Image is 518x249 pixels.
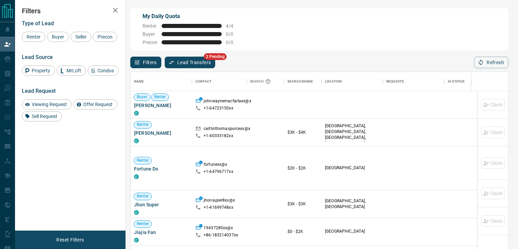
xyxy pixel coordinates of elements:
[22,54,53,60] span: Lead Source
[151,94,169,100] span: Renter
[64,68,84,73] span: MrLoft
[143,31,158,37] span: Buyer
[134,72,144,91] div: Name
[143,23,158,29] span: Renter
[284,72,322,91] div: Search Range
[143,40,158,45] span: Precon
[47,32,69,42] div: Buyer
[134,238,139,243] div: condos.ca
[73,34,89,40] span: Seller
[287,129,318,135] p: $3K - $4K
[165,57,216,68] button: Lead Transfers
[287,201,318,207] p: $3K - $3K
[95,68,116,73] span: Condos
[325,198,380,210] p: [GEOGRAPHIC_DATA], [GEOGRAPHIC_DATA]
[134,174,139,179] div: condos.ca
[134,210,139,215] div: condos.ca
[204,98,251,105] p: johnwaynemacfarlaxx@x
[22,32,45,42] div: Renter
[22,7,119,15] h2: Filters
[71,32,91,42] div: Seller
[57,65,86,76] div: MrLoft
[250,72,272,91] div: Search
[204,126,250,133] p: caitlinthomaspurcexx@x
[134,94,150,100] span: Buyer
[325,165,380,171] p: [GEOGRAPHIC_DATA]
[226,31,241,37] span: 0 / 0
[29,102,69,107] span: Viewing Request
[204,225,233,232] p: 19437280xx@x
[204,162,227,169] p: fortunexx@x
[383,72,444,91] div: Requests
[474,57,508,68] button: Refresh
[134,165,189,172] span: Fortune Do
[325,229,380,234] p: [GEOGRAPHIC_DATA]
[192,72,247,91] div: Contact
[226,40,241,45] span: 0 / 0
[22,88,56,94] span: Lead Request
[130,57,161,68] button: Filters
[322,72,383,91] div: Location
[325,72,342,91] div: Location
[226,23,241,29] span: 4 / 4
[24,34,43,40] span: Renter
[448,72,464,91] div: AI Status
[131,72,192,91] div: Name
[134,193,151,199] span: Renter
[287,165,318,171] p: $2K - $2K
[204,169,233,175] p: +1- 64796717xx
[204,197,235,205] p: jhonsuper8xx@x
[29,114,60,119] span: Sell Request
[22,111,62,121] div: Sell Request
[95,34,115,40] span: Precon
[204,133,233,139] p: +1- 40333182xx
[134,102,189,109] span: [PERSON_NAME]
[204,53,227,60] span: 2 Pending
[22,65,55,76] div: Property
[134,229,189,236] span: Jiajia Fan
[22,20,54,27] span: Type of Lead
[134,221,151,227] span: Renter
[287,72,313,91] div: Search Range
[287,229,318,235] p: $0 - $2K
[134,130,189,136] span: [PERSON_NAME]
[204,105,233,111] p: +1- 64723150xx
[134,201,189,208] span: Jhon Super
[88,65,119,76] div: Condos
[204,205,233,210] p: +1- 41699748xx
[134,111,139,116] div: condos.ca
[204,232,238,238] p: +86- 183214037xx
[49,34,66,40] span: Buyer
[52,234,88,246] button: Reset Filters
[134,122,151,128] span: Renter
[195,72,211,91] div: Contact
[134,138,139,143] div: condos.ca
[386,72,404,91] div: Requests
[29,68,53,73] span: Property
[81,102,115,107] span: Offer Request
[73,99,117,109] div: Offer Request
[143,12,241,20] p: My Daily Quota
[325,123,380,147] p: [GEOGRAPHIC_DATA], [GEOGRAPHIC_DATA], [GEOGRAPHIC_DATA], [GEOGRAPHIC_DATA]
[22,99,72,109] div: Viewing Request
[134,158,151,163] span: Renter
[93,32,117,42] div: Precon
